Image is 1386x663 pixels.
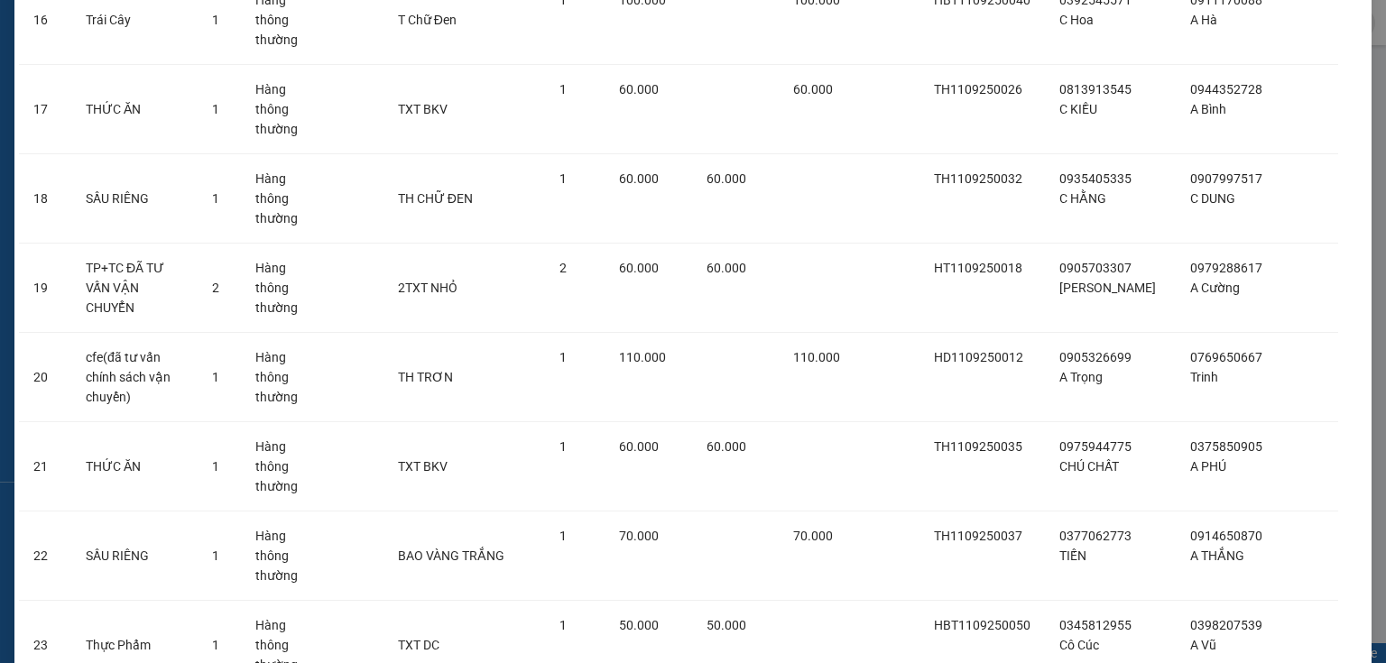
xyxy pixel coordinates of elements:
td: SẦU RIÊNG [71,154,198,244]
td: Hàng thông thường [241,333,322,422]
span: 0769650667 [1190,350,1262,364]
span: TH CHỮ ĐEN [398,191,473,206]
span: 0975944775 [1059,439,1132,454]
span: 1 [212,459,219,474]
span: 0907997517 [1190,171,1262,186]
span: TH1109250035 [934,439,1022,454]
td: Hàng thông thường [241,65,322,154]
span: 60.000 [707,261,746,275]
span: C KIỀU [1059,102,1097,116]
span: A Bình [1190,102,1226,116]
td: 19 [19,244,71,333]
span: 0979288617 [1190,261,1262,275]
span: 1 [212,13,219,27]
span: 60.000 [707,439,746,454]
span: TH1109250037 [934,529,1022,543]
span: 2 [212,281,219,295]
span: 1 [559,439,567,454]
span: Gửi: [88,10,263,49]
td: TP+TC ĐÃ TƯ VẤN VẬN CHUYỂN [71,244,198,333]
span: 0813913545 [1059,82,1132,97]
span: TD1109250048 - [88,71,223,119]
span: 50.000 [619,618,659,632]
span: A Hà [1190,13,1217,27]
span: Trinh [1190,370,1218,384]
span: TXT BKV [398,102,448,116]
span: T Chữ Đen [398,13,457,27]
span: 2TXT NHỎ [398,281,457,295]
td: Hàng thông thường [241,244,322,333]
span: 0905326699 [1059,350,1132,364]
span: TXT DC [398,638,439,652]
td: Hàng thông thường [241,154,322,244]
span: TXT BKV [398,459,448,474]
span: 60.000 [619,82,659,97]
span: C HẰNG [1059,191,1106,206]
span: 0345812955 [1059,618,1132,632]
span: TH1109250026 [934,82,1022,97]
span: 20:37:50 [DATE] [105,104,210,119]
span: 0375850905 [1190,439,1262,454]
span: A Cường [1190,281,1240,295]
td: 18 [19,154,71,244]
span: 60.000 [619,171,659,186]
span: HD1109250012 [934,350,1023,364]
span: HT1109250018 [934,261,1022,275]
span: 0905703307 [1059,261,1132,275]
span: 1 [212,638,219,652]
span: 50.000 [707,618,746,632]
span: 0944352728 [1190,82,1262,97]
span: 1 [212,370,219,384]
span: 60.000 [793,82,833,97]
span: 1 [559,350,567,364]
span: 1 [559,618,567,632]
span: TIẾN [1059,548,1086,563]
span: 60.000 [619,439,659,454]
span: HBT1109250050 [934,618,1030,632]
span: CHÚ CHẤT [1059,459,1119,474]
span: vinhquang.tienoanh - In: [88,87,223,119]
td: cfe(đã tư vấn chính sách vận chuyển) [71,333,198,422]
span: TH TRƠN [398,370,453,384]
span: 1 [212,548,219,563]
span: 60.000 [707,171,746,186]
span: 1 [212,102,219,116]
td: Hàng thông thường [241,511,322,601]
span: [GEOGRAPHIC_DATA] [88,30,263,49]
td: 21 [19,422,71,511]
span: C DUNG [1190,191,1235,206]
span: A Trọng [1059,370,1103,384]
td: 20 [19,333,71,422]
td: SẦU RIÊNG [71,511,198,601]
span: 1 [559,82,567,97]
span: TH1109250032 [934,171,1022,186]
span: 0914650870 [1190,529,1262,543]
span: A PHÚ [1190,459,1226,474]
span: 1 [559,529,567,543]
span: 110.000 [619,350,666,364]
span: A Vũ [1190,638,1216,652]
td: 17 [19,65,71,154]
span: Cô Cúc [1059,638,1099,652]
span: 0935405335 [1059,171,1132,186]
span: [PERSON_NAME] [1059,281,1156,295]
span: 2 [559,261,567,275]
td: THỨC ĂN [71,422,198,511]
span: C Hoa [1059,13,1094,27]
span: 70.000 [619,529,659,543]
span: 0377062773 [1059,529,1132,543]
span: 1 [559,171,567,186]
td: THỨC ĂN [71,65,198,154]
span: 60.000 [619,261,659,275]
span: 70.000 [793,529,833,543]
td: Hàng thông thường [241,422,322,511]
span: 1 [212,191,219,206]
span: BAO VÀNG TRẮNG [398,548,504,563]
span: 0398207539 [1190,618,1262,632]
td: 22 [19,511,71,601]
span: 110.000 [793,350,840,364]
span: A THẮNG [1190,548,1244,563]
span: C Hoa - 0358481107 [88,52,223,68]
strong: Nhận: [26,130,218,228]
